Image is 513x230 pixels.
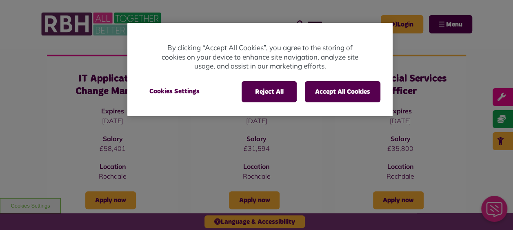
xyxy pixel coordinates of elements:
div: Close Web Assistant [5,2,31,29]
button: Reject All [242,81,297,102]
p: By clicking “Accept All Cookies”, you agree to the storing of cookies on your device to enhance s... [160,43,360,71]
div: Cookie banner [127,23,393,116]
button: Accept All Cookies [305,81,380,102]
button: Cookies Settings [140,81,209,102]
div: Privacy [127,23,393,116]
